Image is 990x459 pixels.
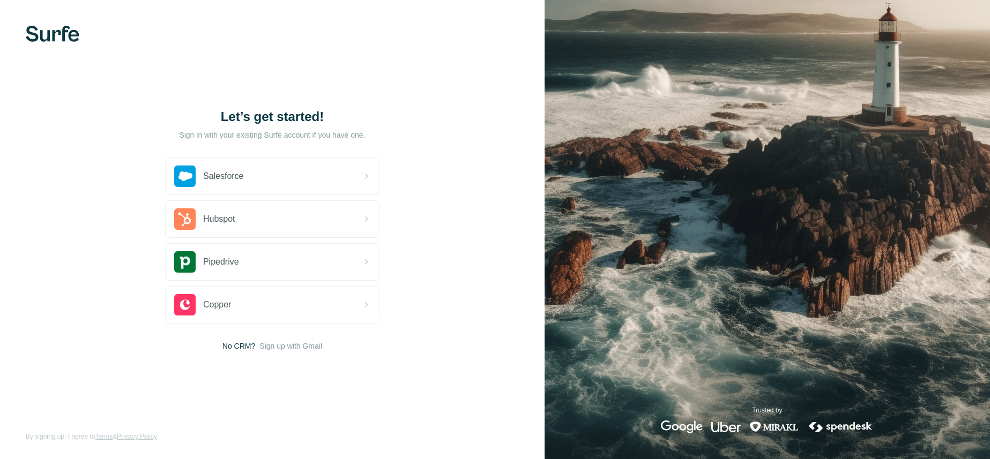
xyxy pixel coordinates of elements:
[711,420,741,433] img: uber's logo
[203,170,244,183] span: Salesforce
[203,213,235,225] span: Hubspot
[259,341,322,351] button: Sign up with Gmail
[174,251,196,273] img: pipedrive's logo
[174,208,196,230] img: hubspot's logo
[222,341,255,351] span: No CRM?
[26,26,79,42] img: Surfe's logo
[203,255,239,268] span: Pipedrive
[165,108,379,125] h1: Let’s get started!
[117,433,157,440] a: Privacy Policy
[807,420,874,433] img: spendesk's logo
[203,298,231,311] span: Copper
[749,420,799,433] img: mirakl's logo
[661,420,703,433] img: google's logo
[752,405,782,415] p: Trusted by
[26,432,157,441] span: By signing up, I agree to &
[179,130,365,140] p: Sign in with your existing Surfe account if you have one.
[174,294,196,315] img: copper's logo
[174,165,196,187] img: salesforce's logo
[95,433,113,440] a: Terms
